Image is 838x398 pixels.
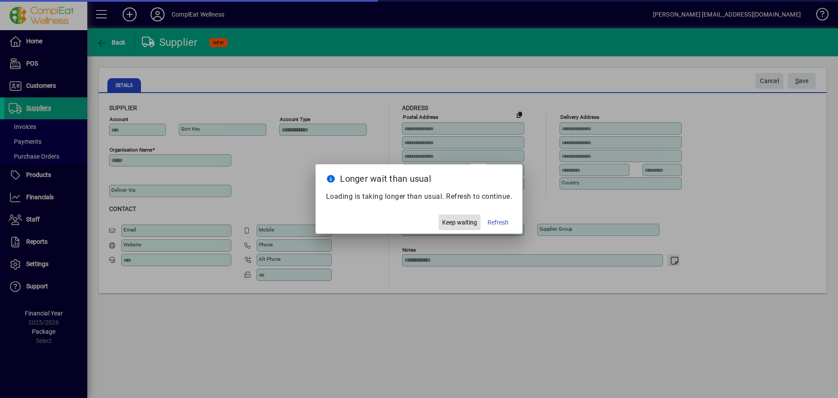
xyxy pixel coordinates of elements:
[326,191,512,202] p: Loading is taking longer than usual. Refresh to continue.
[442,218,477,227] span: Keep waiting
[488,218,508,227] span: Refresh
[484,215,512,230] button: Refresh
[340,173,431,184] span: Longer wait than usual
[439,215,481,230] button: Keep waiting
